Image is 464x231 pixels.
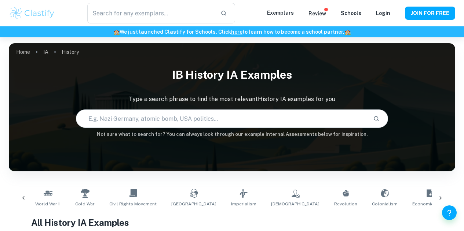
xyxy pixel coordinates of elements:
p: Type a search phrase to find the most relevant History IA examples for you [9,95,455,104]
span: Economic Policy [412,201,447,207]
input: E.g. Nazi Germany, atomic bomb, USA politics... [76,108,368,129]
span: 🏫 [113,29,120,35]
span: Colonialism [372,201,398,207]
a: IA [43,47,48,57]
span: [GEOGRAPHIC_DATA] [171,201,216,207]
a: here [231,29,242,35]
span: 🏫 [344,29,351,35]
p: Review [308,10,326,18]
input: Search for any exemplars... [87,3,215,23]
span: Civil Rights Movement [109,201,157,207]
p: Exemplars [267,9,294,17]
span: Cold War [75,201,95,207]
span: World War II [35,201,61,207]
span: Imperialism [231,201,256,207]
h1: All History IA Examples [31,216,433,229]
a: Home [16,47,30,57]
h1: IB History IA examples [9,64,455,86]
span: Revolution [334,201,357,207]
img: Clastify logo [9,6,55,21]
button: Search [370,112,383,125]
button: JOIN FOR FREE [405,7,455,20]
a: Login [376,10,390,16]
a: Schools [341,10,361,16]
span: [DEMOGRAPHIC_DATA] [271,201,319,207]
p: History [62,48,79,56]
button: Help and Feedback [442,205,457,220]
h6: Not sure what to search for? You can always look through our example Internal Assessments below f... [9,131,455,138]
h6: We just launched Clastify for Schools. Click to learn how to become a school partner. [1,28,463,36]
